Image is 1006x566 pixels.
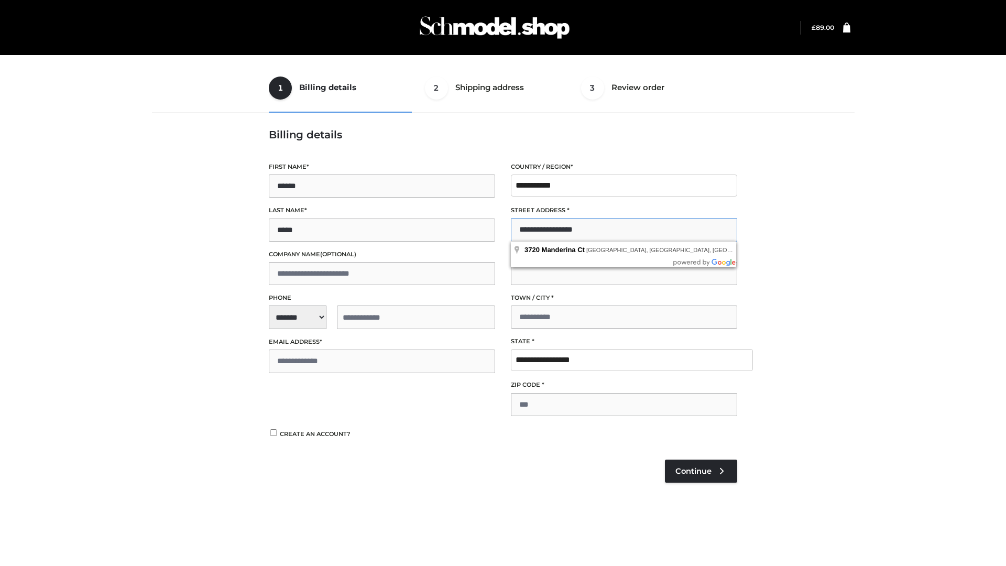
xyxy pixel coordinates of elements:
span: (optional) [320,251,356,258]
bdi: 89.00 [812,24,834,31]
span: 3720 [524,246,540,254]
label: ZIP Code [511,380,737,390]
span: [GEOGRAPHIC_DATA], [GEOGRAPHIC_DATA], [GEOGRAPHIC_DATA] [586,247,773,253]
label: Company name [269,249,495,259]
label: State [511,336,737,346]
h3: Billing details [269,128,737,141]
a: £89.00 [812,24,834,31]
label: Last name [269,205,495,215]
span: Manderina Ct [542,246,585,254]
label: First name [269,162,495,172]
label: Country / Region [511,162,737,172]
img: Schmodel Admin 964 [416,7,573,48]
input: Create an account? [269,429,278,436]
span: Continue [675,466,712,476]
label: Phone [269,293,495,303]
label: Town / City [511,293,737,303]
label: Street address [511,205,737,215]
span: Create an account? [280,430,351,438]
a: Continue [665,460,737,483]
label: Email address [269,337,495,347]
span: £ [812,24,816,31]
